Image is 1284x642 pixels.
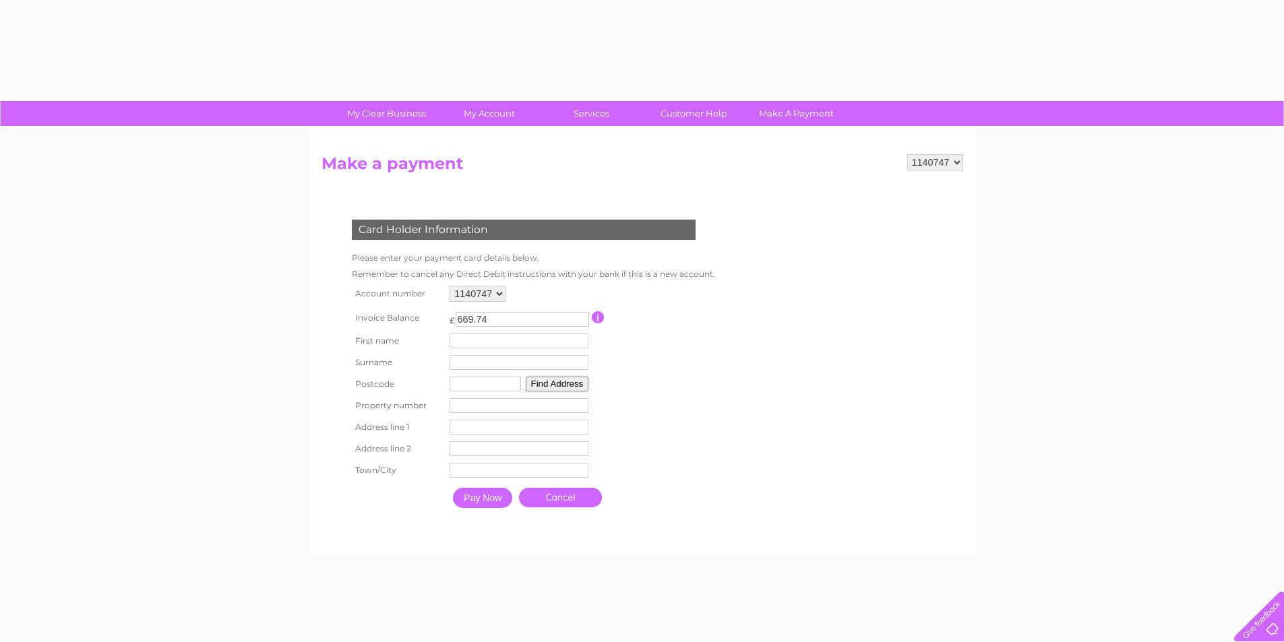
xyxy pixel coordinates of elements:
a: My Clear Business [331,101,442,126]
th: First name [348,330,447,352]
td: Remember to cancel any Direct Debit instructions with your bank if this is a new account. [348,266,719,282]
a: Cancel [519,488,602,507]
a: Make A Payment [741,101,852,126]
th: Property number [348,395,447,416]
a: Services [536,101,647,126]
th: Account number [348,282,447,305]
button: Find Address [526,377,589,391]
td: Please enter your payment card details below. [348,250,719,266]
th: Town/City [348,459,447,481]
a: My Account [433,101,545,126]
th: Surname [348,352,447,373]
th: Invoice Balance [348,305,447,330]
h2: Make a payment [322,154,963,180]
th: Address line 2 [348,438,447,459]
a: Customer Help [638,101,750,126]
th: Address line 1 [348,416,447,438]
th: Postcode [348,373,447,395]
div: Card Holder Information [352,220,696,240]
input: Pay Now [453,488,512,508]
input: Information [592,311,605,323]
td: £ [450,309,455,325]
